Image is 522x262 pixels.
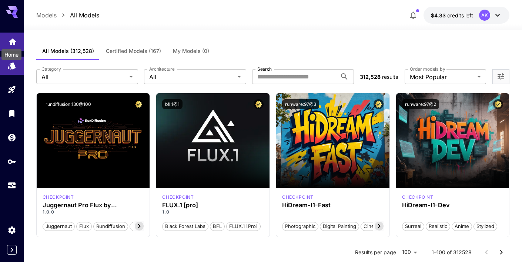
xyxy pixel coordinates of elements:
[431,11,473,19] div: $4.3313
[432,249,472,256] p: 1–100 of 312528
[424,7,509,24] button: $4.3313AK
[7,133,16,142] div: Wallet
[94,223,128,230] span: rundiffusion
[43,99,94,109] button: rundiffusion:130@100
[41,73,127,81] span: All
[162,202,264,209] h3: FLUX.1 [pro]
[134,99,144,109] button: Certified Model – Vetted for best performance and includes a commercial license.
[162,209,264,215] p: 1.0
[8,35,17,44] div: Home
[43,221,75,231] button: juggernaut
[361,223,389,230] span: Cinematic
[399,247,420,258] div: 100
[494,245,509,260] button: Go to next page
[173,48,209,54] span: My Models (0)
[282,99,319,109] button: runware:97@3
[426,223,450,230] span: Realistic
[355,249,396,256] p: Results per page
[402,221,424,231] button: Surreal
[361,221,389,231] button: Cinematic
[162,194,194,201] p: checkpoint
[106,48,161,54] span: Certified Models (167)
[7,85,16,94] div: Playground
[93,221,128,231] button: rundiffusion
[282,194,314,201] div: HiDream Fast
[36,11,99,20] nav: breadcrumb
[7,157,16,166] div: API Keys
[43,194,74,201] p: checkpoint
[149,73,234,81] span: All
[402,202,503,209] h3: HiDream-I1-Dev
[43,194,74,201] div: FLUX.1 D
[227,223,260,230] span: FLUX.1 [pro]
[162,99,183,109] button: bfl:1@1
[7,109,16,118] div: Library
[7,225,16,235] div: Settings
[226,221,261,231] button: FLUX.1 [pro]
[410,73,474,81] span: Most Popular
[43,209,144,215] p: 1.0.0
[402,99,439,109] button: runware:97@2
[452,221,472,231] button: Anime
[1,49,21,60] div: Home
[70,11,99,20] a: All Models
[257,66,272,72] label: Search
[402,223,424,230] span: Surreal
[254,99,264,109] button: Certified Model – Vetted for best performance and includes a commercial license.
[7,245,17,255] button: Expand sidebar
[282,194,314,201] p: checkpoint
[410,66,445,72] label: Order models by
[452,223,472,230] span: Anime
[130,221,143,231] button: pro
[282,221,318,231] button: Photographic
[382,74,398,80] span: results
[77,223,91,230] span: flux
[496,72,505,81] button: Open more filters
[479,10,490,21] div: AK
[474,223,497,230] span: Stylized
[7,181,16,190] div: Usage
[431,12,447,19] span: $4.33
[374,99,384,109] button: Certified Model – Vetted for best performance and includes a commercial license.
[493,99,503,109] button: Certified Model – Vetted for best performance and includes a commercial license.
[320,223,359,230] span: Digital Painting
[360,74,381,80] span: 312,528
[43,202,144,209] h3: Juggernaut Pro Flux by RunDiffusion
[162,194,194,201] div: fluxpro
[163,223,208,230] span: Black Forest Labs
[320,221,359,231] button: Digital Painting
[162,221,208,231] button: Black Forest Labs
[474,221,497,231] button: Stylized
[282,202,384,209] h3: HiDream-I1-Fast
[447,12,473,19] span: credits left
[210,223,224,230] span: BFL
[76,221,92,231] button: flux
[130,223,143,230] span: pro
[7,59,16,68] div: Models
[149,66,174,72] label: Architecture
[36,11,57,20] a: Models
[402,194,434,201] div: HiDream Dev
[210,221,225,231] button: BFL
[42,48,94,54] span: All Models (312,528)
[402,194,434,201] p: checkpoint
[426,221,450,231] button: Realistic
[282,223,318,230] span: Photographic
[43,223,74,230] span: juggernaut
[41,66,61,72] label: Category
